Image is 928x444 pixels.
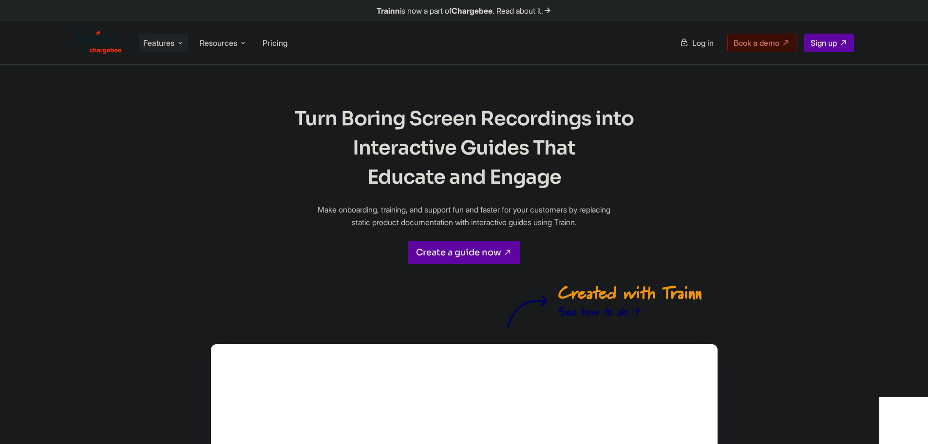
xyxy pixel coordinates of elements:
[143,38,174,48] span: Features
[274,104,654,192] h1: Turn Boring Screen Recordings into Interactive Guides That Educate and Engage
[811,38,837,48] span: Sign up
[452,6,492,16] b: Chargebee
[879,397,928,444] iframe: Chat Widget
[804,34,854,52] a: Sign up
[674,34,720,52] a: Log in
[734,38,779,48] span: Book a demo
[75,31,122,54] img: Trainn Logo
[200,38,237,48] span: Resources
[692,38,714,48] span: Log in
[727,34,796,52] a: Book a demo
[377,6,400,16] b: Trainn
[408,241,520,264] a: Create a guide now
[263,38,287,48] a: Pricing
[507,280,702,328] img: created_by_trainn | Interactive guides by trainn
[308,204,620,229] p: Make onboarding, training, and support fun and faster for your customers by replacing static prod...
